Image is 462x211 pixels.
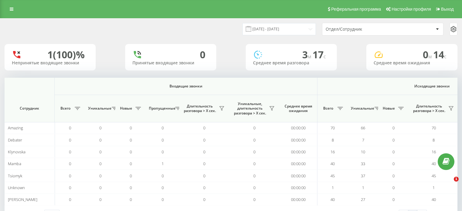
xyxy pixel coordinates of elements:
[332,185,334,190] span: 1
[441,7,454,12] span: Выход
[130,125,132,131] span: 0
[162,161,164,166] span: 1
[253,161,255,166] span: 0
[392,185,395,190] span: 0
[279,158,317,170] td: 00:00:00
[203,137,205,143] span: 0
[99,149,101,155] span: 0
[8,161,21,166] span: Mamba
[381,106,396,111] span: Новые
[88,106,110,111] span: Уникальные
[454,177,459,182] span: 1
[313,48,326,61] span: 17
[392,137,395,143] span: 0
[374,60,450,66] div: Среднее время ожидания
[99,125,101,131] span: 0
[162,149,164,155] span: 0
[432,161,436,166] span: 40
[361,197,365,202] span: 27
[444,53,447,60] span: c
[412,104,447,113] span: Длительность разговора > Х сек.
[326,27,398,32] div: Отдел/Сотрудник
[253,60,330,66] div: Среднее время разговора
[149,106,173,111] span: Пропущенные
[279,194,317,206] td: 00:00:00
[253,197,255,202] span: 0
[432,173,436,179] span: 45
[351,106,373,111] span: Уникальные
[130,185,132,190] span: 0
[361,125,365,131] span: 66
[302,48,313,61] span: 3
[203,125,205,131] span: 0
[432,149,436,155] span: 16
[308,53,313,60] span: м
[8,125,23,131] span: Amazing
[433,137,435,143] span: 8
[69,149,71,155] span: 0
[69,125,71,131] span: 0
[8,173,22,179] span: Tsiomyk
[279,146,317,158] td: 00:00:00
[433,48,447,61] span: 14
[441,177,456,191] iframe: Intercom live chat
[284,104,313,113] span: Среднее время ожидания
[162,197,164,202] span: 0
[330,161,335,166] span: 40
[320,106,336,111] span: Всего
[132,60,209,66] div: Принятые входящие звонки
[279,182,317,194] td: 00:00:00
[162,125,164,131] span: 0
[361,149,365,155] span: 10
[423,48,433,61] span: 0
[203,197,205,202] span: 0
[8,185,25,190] span: Unknown
[253,125,255,131] span: 0
[99,173,101,179] span: 0
[12,60,88,66] div: Непринятые входящие звонки
[392,197,395,202] span: 0
[392,161,395,166] span: 0
[432,197,436,202] span: 40
[47,49,85,60] div: 1 (100)%
[330,173,335,179] span: 45
[392,7,431,12] span: Настройки профиля
[361,161,365,166] span: 33
[332,137,334,143] span: 8
[130,161,132,166] span: 0
[331,7,381,12] span: Реферальная программа
[200,49,205,60] div: 0
[433,185,435,190] span: 1
[182,104,217,113] span: Длительность разговора > Х сек.
[69,161,71,166] span: 0
[130,137,132,143] span: 0
[392,173,395,179] span: 0
[69,185,71,190] span: 0
[58,106,73,111] span: Всего
[362,185,364,190] span: 1
[99,197,101,202] span: 0
[330,125,335,131] span: 70
[130,197,132,202] span: 0
[162,137,164,143] span: 0
[8,149,26,155] span: Klynovska
[118,106,134,111] span: Новые
[253,137,255,143] span: 0
[130,173,132,179] span: 0
[392,125,395,131] span: 0
[330,197,335,202] span: 40
[279,170,317,182] td: 00:00:00
[99,185,101,190] span: 0
[428,53,433,60] span: м
[162,173,164,179] span: 0
[69,173,71,179] span: 0
[99,137,101,143] span: 0
[69,137,71,143] span: 0
[279,122,317,134] td: 00:00:00
[162,185,164,190] span: 0
[203,161,205,166] span: 0
[361,173,365,179] span: 37
[99,161,101,166] span: 0
[10,106,49,111] span: Сотрудник
[8,137,22,143] span: Debater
